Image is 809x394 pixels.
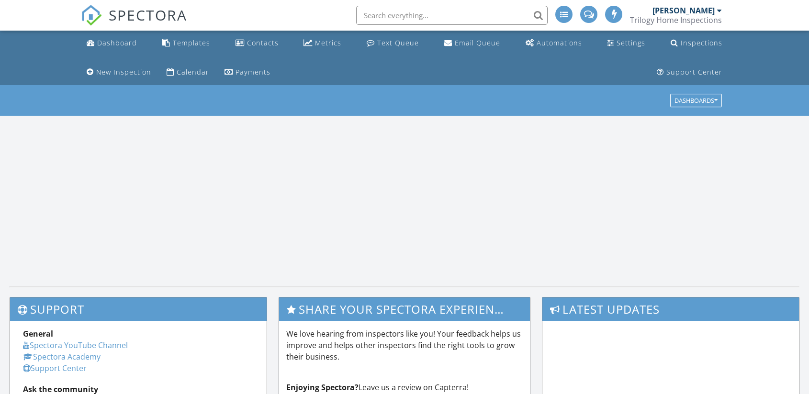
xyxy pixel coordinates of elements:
div: Calendar [177,67,209,77]
a: New Inspection [83,64,155,81]
div: Dashboards [674,98,718,104]
a: Text Queue [363,34,423,52]
div: Email Queue [455,38,500,47]
div: Inspections [681,38,722,47]
a: Automations (Advanced) [522,34,586,52]
div: Support Center [666,67,722,77]
a: Spectora Academy [23,351,101,362]
h3: Latest Updates [542,297,799,321]
div: New Inspection [96,67,151,77]
a: Spectora YouTube Channel [23,340,128,350]
img: The Best Home Inspection Software - Spectora [81,5,102,26]
a: SPECTORA [81,13,187,33]
p: Leave us a review on Capterra! [286,382,523,393]
span: SPECTORA [109,5,187,25]
a: Contacts [232,34,282,52]
strong: Enjoying Spectora? [286,382,359,393]
div: Trilogy Home Inspections [630,15,722,25]
div: Automations [537,38,582,47]
a: Templates [158,34,214,52]
a: Calendar [163,64,213,81]
a: Payments [221,64,274,81]
a: Metrics [300,34,345,52]
div: Payments [236,67,270,77]
div: Contacts [247,38,279,47]
div: Templates [173,38,210,47]
a: Inspections [667,34,726,52]
a: Support Center [23,363,87,373]
a: Support Center [653,64,726,81]
div: Text Queue [377,38,419,47]
p: We love hearing from inspectors like you! Your feedback helps us improve and helps other inspecto... [286,328,523,362]
div: Dashboard [97,38,137,47]
button: Dashboards [670,94,722,108]
h3: Support [10,297,267,321]
a: Dashboard [83,34,141,52]
h3: Share Your Spectora Experience [279,297,530,321]
div: Settings [617,38,645,47]
a: Settings [603,34,649,52]
input: Search everything... [356,6,548,25]
div: Metrics [315,38,341,47]
a: Email Queue [440,34,504,52]
div: [PERSON_NAME] [652,6,715,15]
strong: General [23,328,53,339]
